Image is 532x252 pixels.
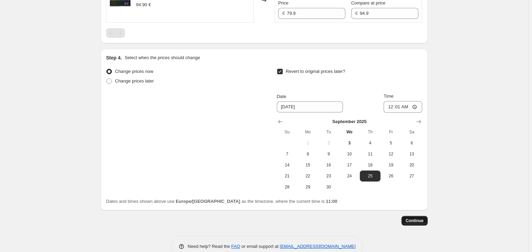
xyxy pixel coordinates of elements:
th: Wednesday [339,127,360,138]
button: Thursday September 11 2025 [360,149,380,160]
button: Sunday September 7 2025 [277,149,298,160]
button: Thursday September 4 2025 [360,138,380,149]
span: 10 [342,151,357,157]
span: 16 [321,162,336,168]
button: Tuesday September 9 2025 [318,149,339,160]
span: 3 [342,140,357,146]
th: Thursday [360,127,380,138]
div: 94.90 € [136,1,151,8]
span: 11 [363,151,378,157]
button: Tuesday September 2 2025 [318,138,339,149]
button: Saturday September 20 2025 [401,160,422,171]
button: Saturday September 27 2025 [401,171,422,182]
span: Su [280,129,295,135]
span: or email support at [240,244,280,249]
span: Dates and times shown above use as the timezone, where the current time is [106,199,337,204]
span: 28 [280,184,295,190]
button: Sunday September 21 2025 [277,171,298,182]
span: 19 [383,162,398,168]
span: Need help? Read the [188,244,231,249]
button: Thursday September 18 2025 [360,160,380,171]
span: 22 [300,173,315,179]
th: Tuesday [318,127,339,138]
span: 7 [280,151,295,157]
span: 18 [363,162,378,168]
button: Wednesday September 24 2025 [339,171,360,182]
span: 21 [280,173,295,179]
span: Fr [383,129,398,135]
span: Change prices later [115,78,154,84]
th: Friday [380,127,401,138]
button: Saturday September 13 2025 [401,149,422,160]
a: [EMAIL_ADDRESS][DOMAIN_NAME] [280,244,356,249]
span: 14 [280,162,295,168]
button: Sunday September 28 2025 [277,182,298,193]
span: 8 [300,151,315,157]
button: Sunday September 14 2025 [277,160,298,171]
input: 9/3/2025 [277,101,343,112]
span: Date [277,94,286,99]
span: 30 [321,184,336,190]
span: € [355,11,358,16]
span: Compare at price [351,0,386,6]
span: Revert to original prices later? [286,69,345,74]
span: € [282,11,285,16]
span: 6 [404,140,419,146]
span: Tu [321,129,336,135]
span: 20 [404,162,419,168]
button: Monday September 29 2025 [298,182,318,193]
b: 11:00 [326,199,337,204]
button: Monday September 1 2025 [298,138,318,149]
button: Show previous month, August 2025 [275,117,285,127]
span: 25 [363,173,378,179]
span: 4 [363,140,378,146]
p: Select when the prices should change [125,54,200,61]
span: Mo [300,129,315,135]
button: Tuesday September 16 2025 [318,160,339,171]
nav: Pagination [106,28,125,38]
span: 2 [321,140,336,146]
button: Tuesday September 23 2025 [318,171,339,182]
button: Saturday September 6 2025 [401,138,422,149]
span: 15 [300,162,315,168]
span: 12 [383,151,398,157]
button: Wednesday September 10 2025 [339,149,360,160]
span: Th [363,129,378,135]
button: Wednesday September 17 2025 [339,160,360,171]
th: Sunday [277,127,298,138]
button: Show next month, October 2025 [414,117,424,127]
span: We [342,129,357,135]
span: Time [384,94,393,99]
span: 13 [404,151,419,157]
span: 1 [300,140,315,146]
span: 23 [321,173,336,179]
span: 27 [404,173,419,179]
button: Monday September 15 2025 [298,160,318,171]
button: Friday September 12 2025 [380,149,401,160]
button: Friday September 26 2025 [380,171,401,182]
button: Monday September 22 2025 [298,171,318,182]
button: Thursday September 25 2025 [360,171,380,182]
span: Price [278,0,289,6]
span: Change prices now [115,69,153,74]
a: FAQ [231,244,240,249]
span: 29 [300,184,315,190]
button: Today Wednesday September 3 2025 [339,138,360,149]
button: Friday September 19 2025 [380,160,401,171]
input: 12:00 [384,101,422,113]
th: Monday [298,127,318,138]
button: Tuesday September 30 2025 [318,182,339,193]
button: Continue [401,216,428,226]
b: Europe/[GEOGRAPHIC_DATA] [176,199,240,204]
span: Continue [406,218,424,223]
span: 26 [383,173,398,179]
span: Sa [404,129,419,135]
th: Saturday [401,127,422,138]
span: 5 [383,140,398,146]
button: Friday September 5 2025 [380,138,401,149]
button: Monday September 8 2025 [298,149,318,160]
h2: Step 4. [106,54,122,61]
span: 9 [321,151,336,157]
span: 24 [342,173,357,179]
span: 17 [342,162,357,168]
